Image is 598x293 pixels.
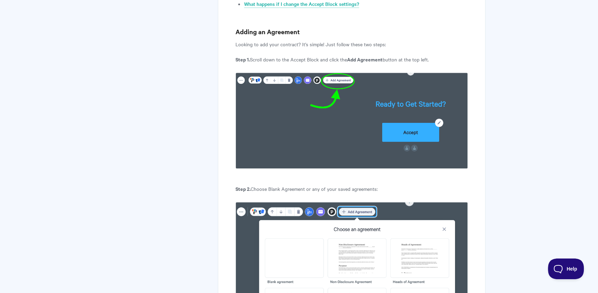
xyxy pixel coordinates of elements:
b: Add Agreement [347,56,383,63]
b: Step 1. [235,56,250,63]
p: Scroll down to the Accept Block and click the button at the top left. [235,55,468,64]
h3: Adding an Agreement [235,27,468,37]
p: Looking to add your contract? It’s simple! Just follow these two steps: [235,40,468,48]
p: Choose Blank Agreement or any of your saved agreements: [235,185,468,193]
img: file-8sZstOmgaX.png [235,72,468,169]
iframe: Toggle Customer Support [548,258,584,279]
b: Step 2. [235,185,251,192]
a: What happens if I change the Accept Block settings? [244,0,359,8]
